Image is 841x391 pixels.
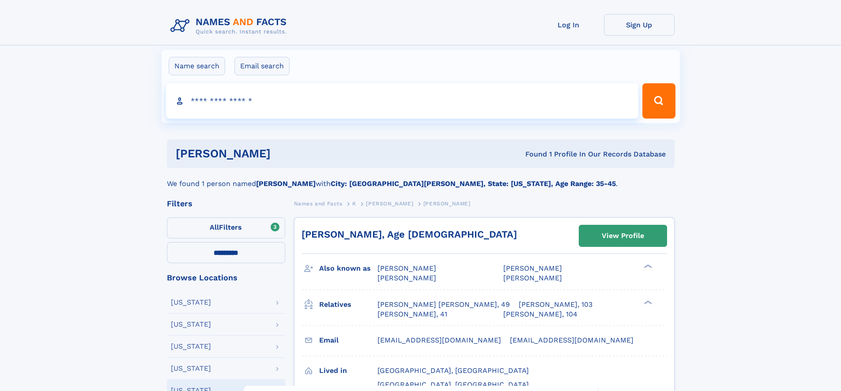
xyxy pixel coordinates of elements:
[169,57,225,75] label: Name search
[366,198,413,209] a: [PERSON_NAME]
[642,83,675,119] button: Search Button
[176,148,398,159] h1: [PERSON_NAME]
[377,366,529,375] span: [GEOGRAPHIC_DATA], [GEOGRAPHIC_DATA]
[503,309,577,319] a: [PERSON_NAME], 104
[166,83,639,119] input: search input
[167,200,285,208] div: Filters
[210,223,219,231] span: All
[377,264,436,272] span: [PERSON_NAME]
[331,179,616,188] b: City: [GEOGRAPHIC_DATA][PERSON_NAME], State: [US_STATE], Age Range: 35-45
[602,226,644,246] div: View Profile
[319,297,377,312] h3: Relatives
[167,168,675,189] div: We found 1 person named with .
[377,380,529,389] span: [GEOGRAPHIC_DATA], [GEOGRAPHIC_DATA]
[319,261,377,276] h3: Also known as
[294,198,343,209] a: Names and Facts
[167,274,285,282] div: Browse Locations
[503,264,562,272] span: [PERSON_NAME]
[234,57,290,75] label: Email search
[302,229,517,240] a: [PERSON_NAME], Age [DEMOGRAPHIC_DATA]
[377,336,501,344] span: [EMAIL_ADDRESS][DOMAIN_NAME]
[642,264,652,269] div: ❯
[171,343,211,350] div: [US_STATE]
[319,333,377,348] h3: Email
[377,300,510,309] a: [PERSON_NAME] [PERSON_NAME], 49
[398,149,666,159] div: Found 1 Profile In Our Records Database
[510,336,634,344] span: [EMAIL_ADDRESS][DOMAIN_NAME]
[167,14,294,38] img: Logo Names and Facts
[377,309,447,319] a: [PERSON_NAME], 41
[366,201,413,207] span: [PERSON_NAME]
[167,217,285,238] label: Filters
[171,299,211,306] div: [US_STATE]
[171,321,211,328] div: [US_STATE]
[171,365,211,372] div: [US_STATE]
[423,201,471,207] span: [PERSON_NAME]
[579,225,667,246] a: View Profile
[533,14,604,36] a: Log In
[519,300,592,309] a: [PERSON_NAME], 103
[352,198,356,209] a: K
[377,274,436,282] span: [PERSON_NAME]
[503,274,562,282] span: [PERSON_NAME]
[319,363,377,378] h3: Lived in
[352,201,356,207] span: K
[642,299,652,305] div: ❯
[604,14,675,36] a: Sign Up
[256,179,316,188] b: [PERSON_NAME]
